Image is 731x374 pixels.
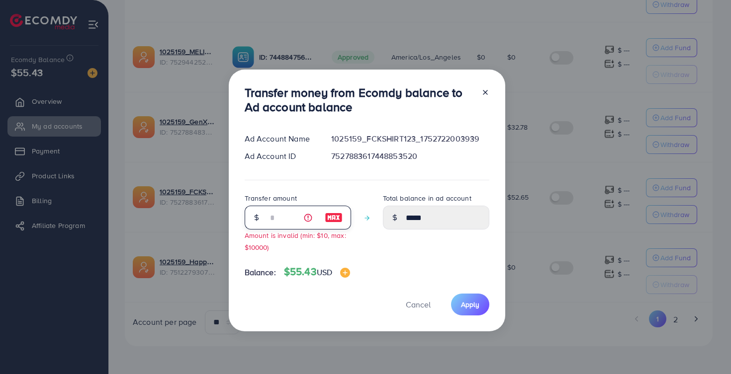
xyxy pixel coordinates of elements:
[406,299,431,310] span: Cancel
[317,267,332,278] span: USD
[284,266,350,278] h4: $55.43
[393,294,443,315] button: Cancel
[323,150,497,162] div: 7527883617448853520
[245,267,276,278] span: Balance:
[461,299,479,309] span: Apply
[340,268,350,278] img: image
[325,212,343,224] img: image
[689,329,724,367] iframe: Chat
[245,85,473,114] h3: Transfer money from Ecomdy balance to Ad account balance
[237,133,324,145] div: Ad Account Name
[245,230,346,251] small: Amount is invalid (min: $10, max: $10000)
[451,294,489,315] button: Apply
[323,133,497,145] div: 1025159_FCKSHIRT123_1752722003939
[383,193,471,203] label: Total balance in ad account
[245,193,297,203] label: Transfer amount
[237,150,324,162] div: Ad Account ID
